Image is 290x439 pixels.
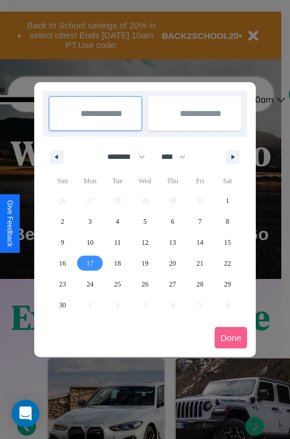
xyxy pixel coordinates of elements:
[186,172,213,190] span: Fri
[104,211,131,232] button: 4
[214,253,241,274] button: 22
[76,211,103,232] button: 3
[86,274,93,295] span: 24
[131,253,158,274] button: 19
[49,232,76,253] button: 9
[59,274,66,295] span: 23
[214,172,241,190] span: Sat
[12,400,39,427] div: Open Intercom Messenger
[59,253,66,274] span: 16
[76,232,103,253] button: 10
[76,274,103,295] button: 24
[159,232,186,253] button: 13
[186,274,213,295] button: 28
[59,295,66,315] span: 30
[49,253,76,274] button: 16
[142,253,148,274] span: 19
[197,253,204,274] span: 21
[88,211,92,232] span: 3
[169,232,176,253] span: 13
[171,211,174,232] span: 6
[142,232,148,253] span: 12
[114,253,121,274] span: 18
[114,274,121,295] span: 25
[214,190,241,211] button: 1
[169,274,176,295] span: 27
[76,172,103,190] span: Mon
[86,232,93,253] span: 10
[143,211,147,232] span: 5
[6,200,14,247] div: Give Feedback
[116,211,119,232] span: 4
[104,253,131,274] button: 18
[214,211,241,232] button: 8
[197,232,204,253] span: 14
[197,274,204,295] span: 28
[49,274,76,295] button: 23
[131,232,158,253] button: 12
[186,232,213,253] button: 14
[104,172,131,190] span: Tue
[131,274,158,295] button: 26
[214,232,241,253] button: 15
[214,274,241,295] button: 29
[226,211,229,232] span: 8
[186,253,213,274] button: 21
[169,253,176,274] span: 20
[49,211,76,232] button: 2
[224,253,231,274] span: 22
[61,232,64,253] span: 9
[49,172,76,190] span: Sun
[224,232,231,253] span: 15
[224,274,231,295] span: 29
[131,211,158,232] button: 5
[114,232,121,253] span: 11
[86,253,93,274] span: 17
[215,327,247,349] button: Done
[142,274,148,295] span: 26
[131,172,158,190] span: Wed
[159,172,186,190] span: Thu
[159,253,186,274] button: 20
[61,211,64,232] span: 2
[159,274,186,295] button: 27
[226,190,229,211] span: 1
[76,253,103,274] button: 17
[159,211,186,232] button: 6
[186,211,213,232] button: 7
[104,274,131,295] button: 25
[104,232,131,253] button: 11
[49,295,76,315] button: 30
[198,211,202,232] span: 7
